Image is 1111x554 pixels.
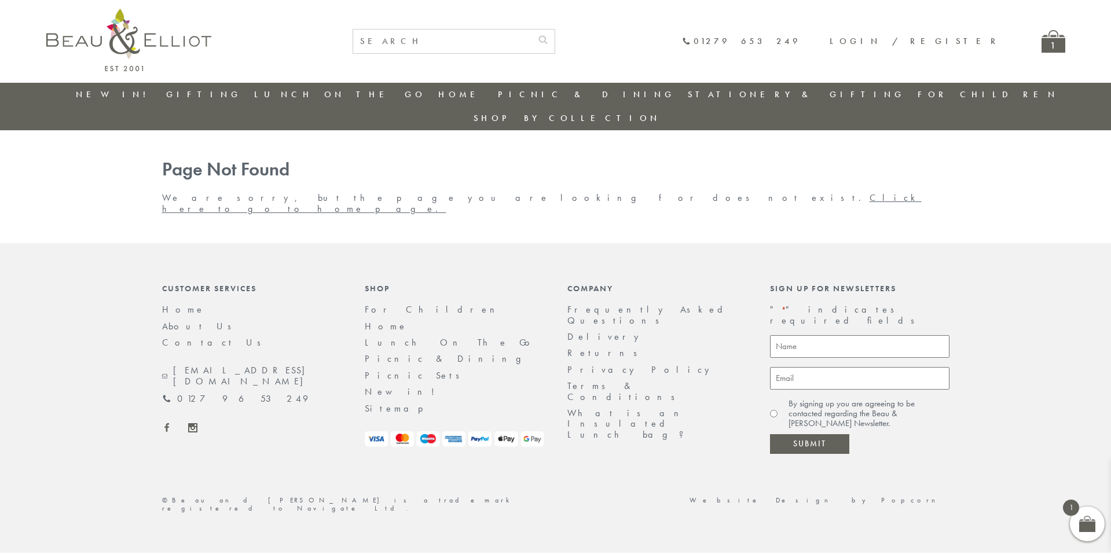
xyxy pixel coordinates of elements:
img: payment-logos.png [365,431,544,447]
a: For Children [365,303,504,315]
p: " " indicates required fields [770,304,949,326]
a: Shop by collection [474,112,661,124]
div: ©Beau and [PERSON_NAME] is a trademark registered to Navigate Ltd. [151,497,556,513]
a: Delivery [567,331,645,343]
a: Picnic & Dining [498,89,675,100]
a: About Us [162,320,239,332]
a: Login / Register [830,35,1001,47]
a: Home [365,320,408,332]
a: Lunch On The Go [254,89,426,100]
a: Stationery & Gifting [688,89,905,100]
a: Lunch On The Go [365,336,537,348]
div: We are sorry, but the page you are looking for does not exist. [151,159,961,214]
a: Returns [567,347,645,359]
a: Picnic & Dining [365,353,533,365]
a: Contact Us [162,336,269,348]
a: Home [438,89,485,100]
a: Privacy Policy [567,364,716,376]
input: Submit [770,434,849,454]
input: SEARCH [353,30,531,53]
input: Name [770,335,949,358]
a: What is an Insulated Lunch bag? [567,407,693,441]
input: Email [770,367,949,390]
a: 01279 653 249 [162,394,308,404]
img: logo [46,9,211,71]
a: Terms & Conditions [567,380,683,402]
a: New in! [365,386,443,398]
a: Gifting [166,89,241,100]
a: Website Design by Popcorn [690,496,949,505]
a: For Children [918,89,1058,100]
a: New in! [76,89,153,100]
div: Sign up for newsletters [770,284,949,293]
a: Home [162,303,205,315]
a: [EMAIL_ADDRESS][DOMAIN_NAME] [162,365,342,387]
a: 1 [1042,30,1065,53]
a: 01279 653 249 [682,36,801,46]
label: By signing up you are agreeing to be contacted regarding the Beau & [PERSON_NAME] Newsletter. [789,399,949,429]
div: Company [567,284,747,293]
div: Customer Services [162,284,342,293]
div: Shop [365,284,544,293]
a: Sitemap [365,402,439,414]
span: 1 [1063,500,1079,516]
a: Picnic Sets [365,369,467,381]
h1: Page Not Found [162,159,949,181]
a: Click here to go to home page. [162,192,922,214]
a: Frequently Asked Questions [567,303,730,326]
